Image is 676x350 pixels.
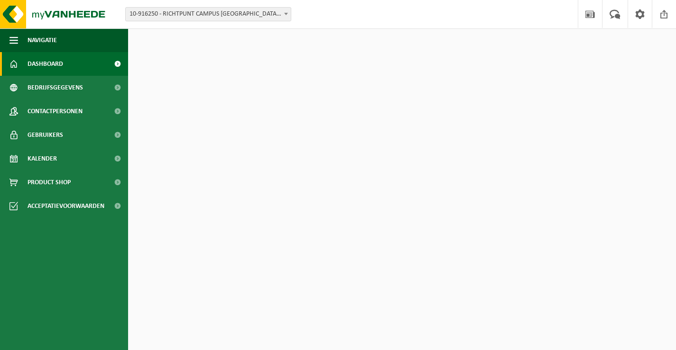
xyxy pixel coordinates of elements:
span: Product Shop [28,171,71,194]
span: Dashboard [28,52,63,76]
span: Kalender [28,147,57,171]
span: Acceptatievoorwaarden [28,194,104,218]
span: Navigatie [28,28,57,52]
span: Gebruikers [28,123,63,147]
span: Contactpersonen [28,99,83,123]
span: 10-916250 - RICHTPUNT CAMPUS GENT OPHAALPUNT 1 - ABDIS 1 - GENT [125,7,291,21]
span: 10-916250 - RICHTPUNT CAMPUS GENT OPHAALPUNT 1 - ABDIS 1 - GENT [126,8,291,21]
span: Bedrijfsgegevens [28,76,83,99]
